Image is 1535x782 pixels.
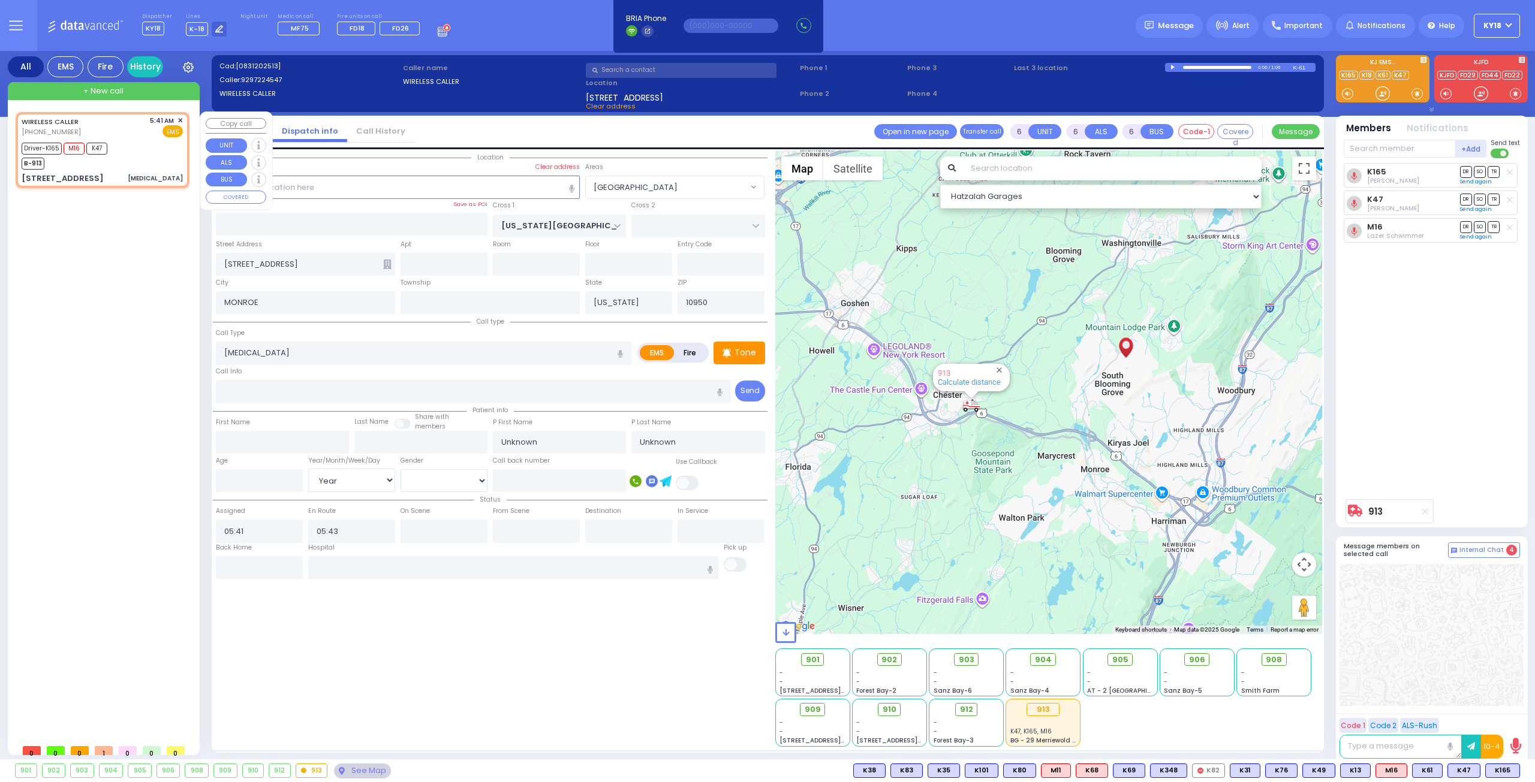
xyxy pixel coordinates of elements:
[856,677,860,686] span: -
[401,240,411,249] label: Apt
[778,618,818,634] img: Google
[1003,763,1036,778] div: K80
[626,13,666,24] span: BRIA Phone
[415,412,449,421] small: Share with
[1266,654,1282,666] span: 908
[881,654,897,666] span: 902
[1358,20,1405,31] span: Notifications
[959,654,974,666] span: 903
[1230,763,1260,778] div: K31
[1392,71,1409,80] a: K47
[962,398,980,413] div: 913
[308,456,395,466] div: Year/Month/Week/Day
[1474,194,1486,205] span: SO
[1340,763,1371,778] div: BLS
[1302,763,1335,778] div: BLS
[1367,204,1419,213] span: Dovy Leiberman
[403,63,582,73] label: Caller name
[1368,718,1398,733] button: Code 2
[1041,763,1071,778] div: M11
[1272,124,1320,139] button: Message
[1448,542,1520,558] button: Internal Chat 4
[71,764,94,777] div: 903
[47,746,65,755] span: 0
[22,173,104,185] div: [STREET_ADDRESS]
[724,543,747,552] label: Pick up
[22,127,81,137] span: [PHONE_NUMBER]
[273,125,347,137] a: Dispatch info
[95,746,113,755] span: 1
[1481,735,1503,759] button: 10-4
[1003,763,1036,778] div: BLS
[88,56,124,77] div: Fire
[938,378,1001,387] a: Calculate distance
[1087,677,1091,686] span: -
[965,763,998,778] div: K101
[823,156,883,180] button: Show satellite imagery
[1485,763,1520,778] div: K165
[1439,20,1455,31] span: Help
[1400,718,1439,733] button: ALS-Rush
[354,417,389,427] label: Last Name
[535,162,580,172] label: Clear address
[1491,138,1520,147] span: Send text
[43,764,65,777] div: 902
[676,457,717,467] label: Use Callback
[673,345,707,360] label: Fire
[856,718,860,727] span: -
[631,418,671,427] label: P Last Name
[1367,222,1383,231] a: M16
[1474,166,1486,177] span: SO
[308,556,719,579] input: Search hospital
[586,176,748,198] span: BLOOMING GROVE
[206,155,247,170] button: ALS
[1087,668,1091,677] span: -
[934,736,974,745] span: Forest Bay-3
[1164,686,1202,695] span: Sanz Bay-5
[585,176,765,198] span: BLOOMING GROVE
[1192,763,1225,778] div: K82
[1284,20,1323,31] span: Important
[177,116,183,126] span: ✕
[1367,167,1386,176] a: K165
[1230,763,1260,778] div: BLS
[219,61,399,71] label: Cad:
[1367,176,1419,185] span: Yossi Greenfeld
[1302,763,1335,778] div: K49
[1293,63,1316,72] div: K-61
[735,381,765,401] button: Send
[415,422,446,431] span: members
[1491,147,1510,159] label: Turn off text
[1140,124,1173,139] button: BUS
[1241,677,1245,686] span: -
[401,456,423,466] label: Gender
[493,456,550,466] label: Call back number
[206,118,266,129] button: Copy call
[186,22,208,36] span: K-18
[1359,71,1374,80] a: K18
[1456,140,1487,158] button: +Add
[960,704,973,715] span: 912
[219,89,399,99] label: WIRELESS CALLER
[1197,768,1203,774] img: red-radio-icon.svg
[1376,71,1390,80] a: K61
[128,174,183,183] div: [MEDICAL_DATA]
[216,506,245,516] label: Assigned
[907,89,1010,99] span: Phone 4
[853,763,886,778] div: K38
[805,704,821,715] span: 909
[800,63,903,73] span: Phone 1
[47,18,127,33] img: Logo
[778,618,818,634] a: Open this area in Google Maps (opens a new window)
[965,763,998,778] div: BLS
[291,23,309,33] span: MF75
[1292,156,1316,180] button: Toggle fullscreen view
[1460,221,1472,233] span: DR
[779,718,783,727] span: -
[214,764,237,777] div: 909
[1164,668,1167,677] span: -
[779,668,783,677] span: -
[1150,763,1187,778] div: BLS
[119,746,137,755] span: 0
[1485,763,1520,778] div: BLS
